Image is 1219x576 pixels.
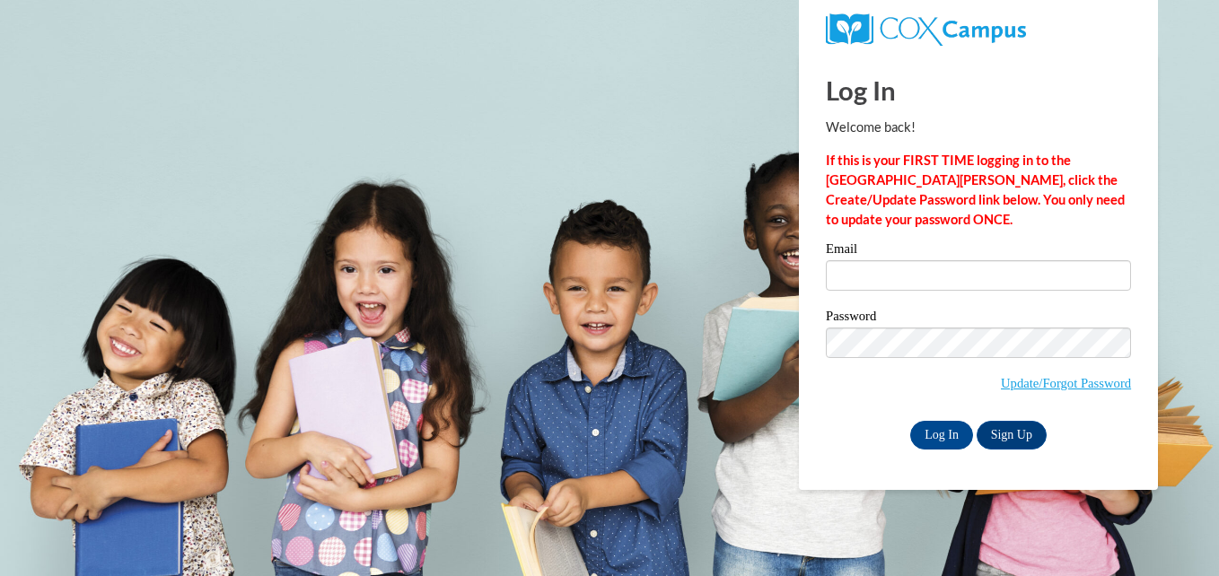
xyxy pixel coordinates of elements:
[826,118,1131,137] p: Welcome back!
[826,242,1131,260] label: Email
[977,421,1047,449] a: Sign Up
[910,421,973,449] input: Log In
[826,21,1026,36] a: COX Campus
[826,13,1026,46] img: COX Campus
[826,310,1131,327] label: Password
[826,153,1125,227] strong: If this is your FIRST TIME logging in to the [GEOGRAPHIC_DATA][PERSON_NAME], click the Create/Upd...
[826,72,1131,109] h1: Log In
[1001,376,1131,390] a: Update/Forgot Password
